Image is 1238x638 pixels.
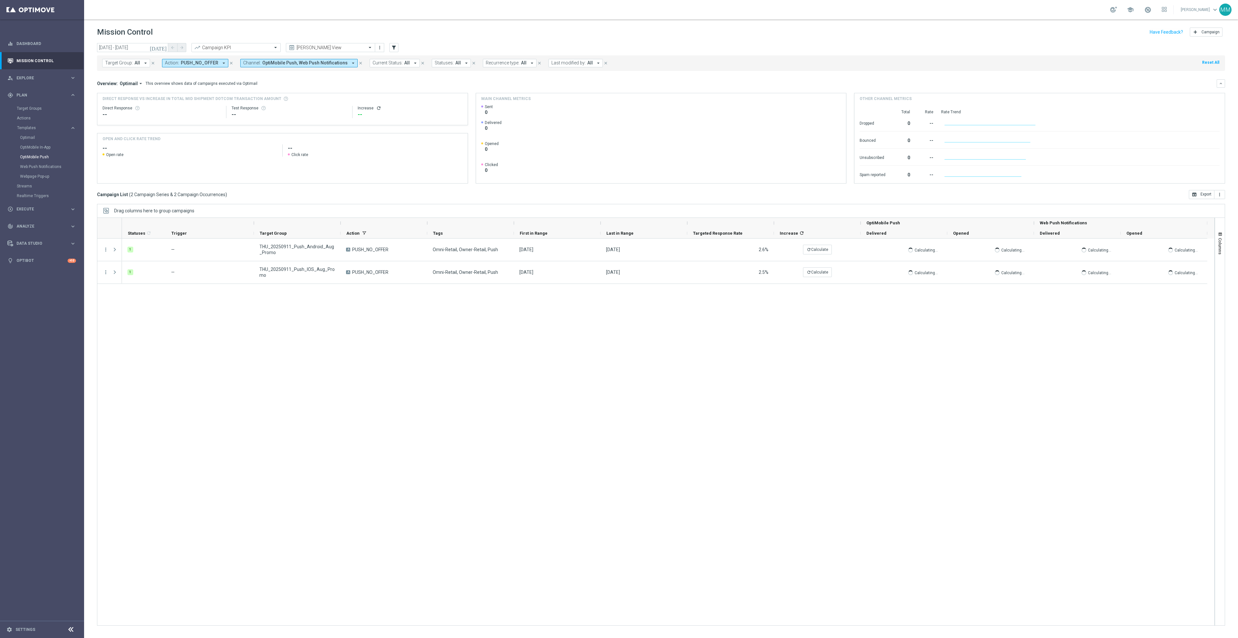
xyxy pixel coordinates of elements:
[860,152,885,162] div: Unsubscribed
[7,224,76,229] button: track_changes Analyze keyboard_arrow_right
[860,169,885,179] div: Spam reported
[807,247,811,252] i: refresh
[16,241,70,245] span: Data Studio
[346,231,360,236] span: Action
[70,92,76,98] i: keyboard_arrow_right
[70,241,76,247] i: keyboard_arrow_right
[103,247,109,252] button: more_vert
[288,44,295,51] i: preview
[120,81,138,86] span: Optimail
[114,208,194,213] span: Drag columns here to group campaigns
[358,106,462,111] div: Increase
[259,244,335,255] span: THU_20250911_Push_Android_Aug_Promo
[20,174,67,179] a: Webpage Pop-up
[1040,231,1060,236] span: Delivered
[918,135,933,145] div: --
[377,45,382,50] i: more_vert
[122,239,1207,261] div: Press SPACE to select this row.
[240,59,358,67] button: Channel: OptiMobile Push, Web Push Notifications arrow_drop_down
[103,96,281,102] span: Direct Response VS Increase In Total Mid Shipment Dotcom Transaction Amount
[1190,28,1222,37] button: add Campaign
[149,43,168,53] button: [DATE]
[799,230,804,236] i: refresh
[551,60,586,66] span: Last modified by:
[1192,192,1197,197] i: open_in_browser
[346,248,350,252] span: A
[1001,247,1025,253] p: Calculating...
[7,41,76,46] button: equalizer Dashboard
[485,167,498,173] span: 0
[105,60,133,66] span: Target Group:
[17,181,83,191] div: Streams
[179,45,184,50] i: arrow_forward
[548,59,603,67] button: Last modified by: All arrow_drop_down
[435,60,454,66] span: Statuses:
[20,154,67,160] a: OptiMobile Push
[893,169,910,179] div: 0
[150,60,156,67] button: close
[20,172,83,181] div: Webpage Pop-up
[146,81,257,86] div: This overview shows data of campaigns executed via Optimail
[485,141,499,146] span: Opened
[485,120,502,125] span: Delivered
[131,192,225,197] span: 2 Campaign Series & 2 Campaign Occurrences
[7,252,76,269] div: Optibot
[370,59,420,67] button: Current Status: All arrow_drop_down
[915,247,938,253] p: Calculating...
[17,191,83,201] div: Realtime Triggers
[127,247,133,252] div: 1
[232,111,347,118] div: --
[893,135,910,145] div: 0
[171,270,175,275] span: —
[70,223,76,229] i: keyboard_arrow_right
[941,109,1220,115] div: Rate Trend
[519,269,533,275] div: 11 Sep 2025, Thursday
[866,220,900,225] span: OptiMobile Push
[352,269,388,275] span: PUSH_NO_OFFER
[472,61,476,65] i: close
[918,118,933,128] div: --
[7,93,76,98] button: gps_fixed Plan keyboard_arrow_right
[177,43,186,52] button: arrow_forward
[1126,231,1142,236] span: Opened
[17,113,83,123] div: Actions
[1175,269,1198,275] p: Calculating...
[1217,192,1222,197] i: more_vert
[537,60,542,67] button: close
[17,106,67,111] a: Target Groups
[7,92,70,98] div: Plan
[128,231,145,236] span: Statuses
[860,118,885,128] div: Dropped
[143,60,148,66] i: arrow_drop_down
[433,269,498,275] span: Omni-Retail, Owner-Retail, Push
[603,61,608,65] i: close
[433,231,443,236] span: Tags
[1218,238,1223,254] span: Columns
[16,76,70,80] span: Explore
[165,60,179,66] span: Action:
[288,144,462,152] h2: --
[7,75,13,81] i: person_search
[1211,6,1219,13] span: keyboard_arrow_down
[455,60,461,66] span: All
[1127,6,1134,13] span: school
[7,223,13,229] i: track_changes
[17,193,67,198] a: Realtime Triggers
[485,125,502,131] span: 0
[485,162,498,167] span: Clicked
[7,58,76,63] button: Mission Control
[376,106,381,111] button: refresh
[486,60,519,66] span: Recurrence type:
[221,60,227,66] i: arrow_drop_down
[483,59,537,67] button: Recurrence type: All arrow_drop_down
[463,60,469,66] i: arrow_drop_down
[521,60,527,66] span: All
[798,229,804,237] span: Calculate column
[103,111,221,118] div: --
[759,247,768,252] span: 2.6%
[122,261,1207,284] div: Press SPACE to select this row.
[1189,190,1214,199] button: open_in_browser Export
[16,52,76,69] a: Mission Control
